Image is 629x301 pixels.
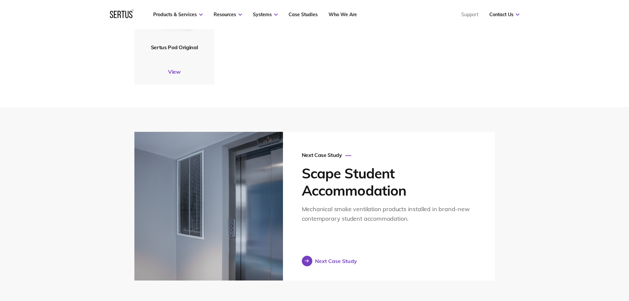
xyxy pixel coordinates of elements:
[302,256,357,266] a: Next Case Study
[302,205,476,224] div: Mechanical smoke ventilation products installed in brand-new contemporary student accommodation.
[489,12,519,18] a: Contact Us
[302,152,476,158] div: Next Case Study
[214,12,242,18] a: Resources
[302,165,476,200] h3: Scape Student Accommodation
[289,12,318,18] a: Case Studies
[153,12,203,18] a: Products & Services
[329,12,357,18] a: Who We Are
[134,68,214,75] a: View
[461,12,478,18] a: Support
[253,12,278,18] a: Systems
[151,44,198,50] span: Sertus Pod Original
[315,258,357,264] div: Next Case Study
[510,224,629,301] iframe: Chat Widget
